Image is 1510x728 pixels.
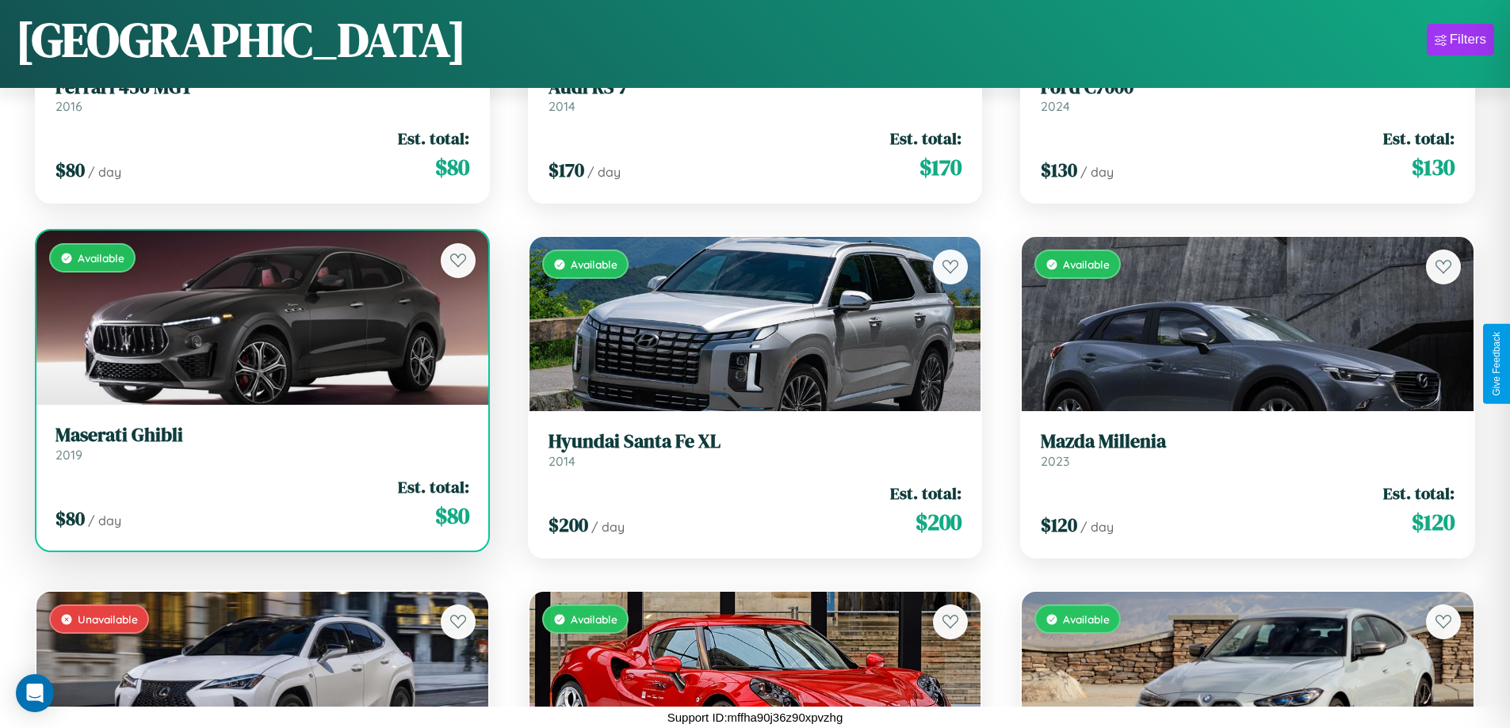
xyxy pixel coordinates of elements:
div: Give Feedback [1491,332,1502,396]
a: Audi RS 72014 [549,76,962,115]
span: Est. total: [1383,127,1455,150]
span: Available [571,257,617,271]
span: $ 80 [55,505,85,532]
span: $ 120 [1041,512,1077,538]
span: Est. total: [890,127,961,150]
span: $ 80 [435,500,469,532]
span: $ 200 [549,512,588,538]
a: Hyundai Santa Fe XL2014 [549,430,962,469]
span: $ 200 [916,506,961,538]
div: Filters [1450,32,1486,48]
h3: Maserati Ghibli [55,424,469,447]
h3: Mazda Millenia [1041,430,1455,453]
span: Available [78,251,124,265]
a: Ferrari 456 MGT2016 [55,76,469,115]
span: Est. total: [398,475,469,498]
p: Support ID: mffha90j36z90xpvzhg [667,707,843,728]
span: 2019 [55,447,82,463]
span: Available [1063,257,1110,271]
span: / day [88,513,121,528]
span: / day [591,519,625,535]
span: $ 80 [55,157,85,183]
span: $ 130 [1041,157,1077,183]
span: $ 170 [549,157,584,183]
span: / day [88,164,121,180]
button: Filters [1427,24,1494,55]
span: / day [1080,519,1114,535]
span: Available [1063,612,1110,626]
span: / day [1080,164,1114,180]
a: Ford C70002024 [1041,76,1455,115]
span: $ 80 [435,151,469,183]
span: 2014 [549,98,575,114]
span: $ 120 [1412,506,1455,538]
h3: Hyundai Santa Fe XL [549,430,962,453]
span: $ 170 [919,151,961,183]
span: Available [571,612,617,626]
a: Maserati Ghibli2019 [55,424,469,463]
span: Est. total: [890,482,961,505]
span: 2023 [1041,453,1069,469]
span: 2024 [1041,98,1070,114]
span: Unavailable [78,612,138,626]
span: Est. total: [398,127,469,150]
h1: [GEOGRAPHIC_DATA] [16,7,466,72]
span: $ 130 [1412,151,1455,183]
span: / day [587,164,621,180]
div: Open Intercom Messenger [16,674,54,712]
span: 2016 [55,98,82,114]
span: Est. total: [1383,482,1455,505]
a: Mazda Millenia2023 [1041,430,1455,469]
span: 2014 [549,453,575,469]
